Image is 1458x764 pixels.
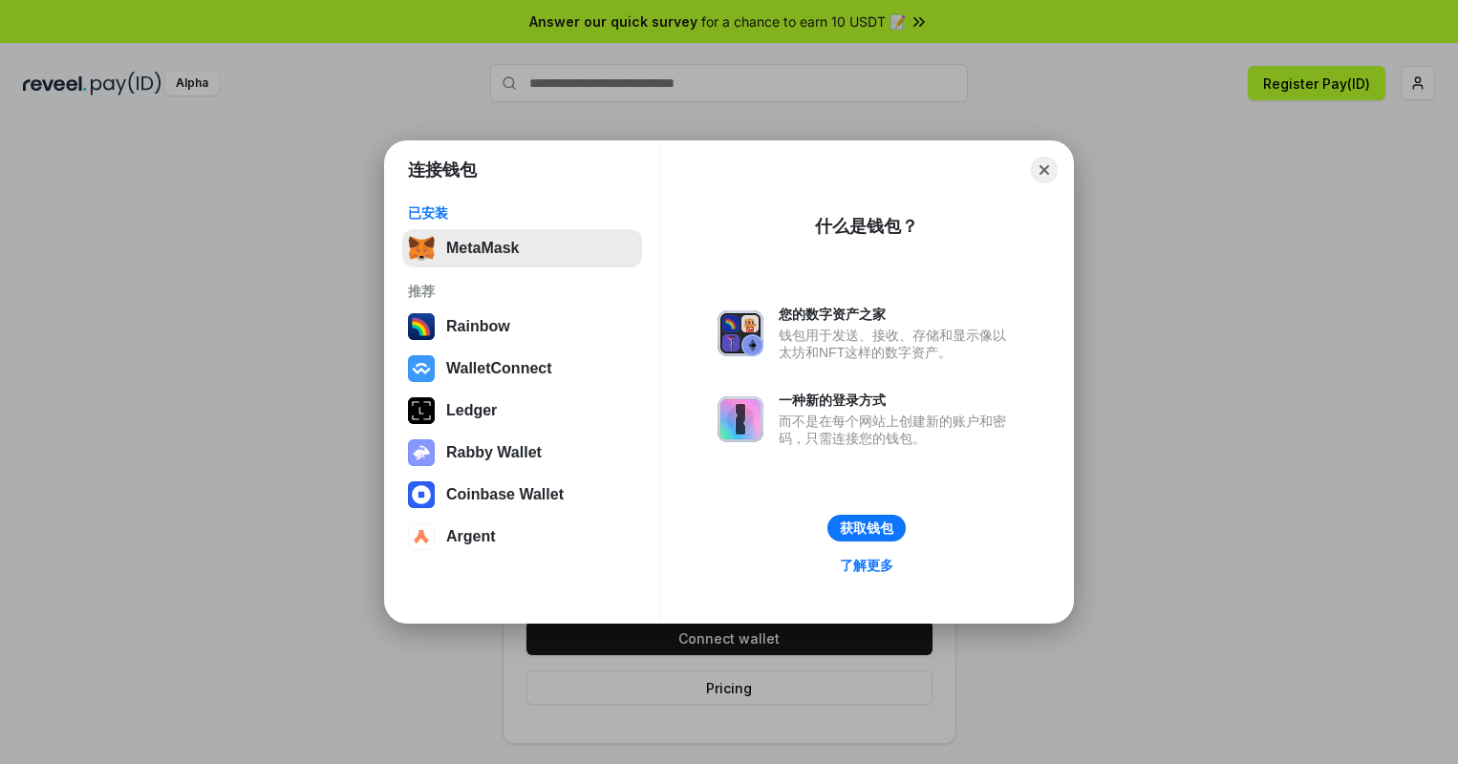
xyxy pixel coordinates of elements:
div: 已安装 [408,204,636,222]
button: MetaMask [402,229,642,267]
button: Argent [402,518,642,556]
button: Coinbase Wallet [402,476,642,514]
div: 获取钱包 [840,520,893,537]
div: 一种新的登录方式 [779,392,1016,409]
div: 了解更多 [840,557,893,574]
div: Rabby Wallet [446,444,542,461]
button: 获取钱包 [827,515,906,541]
button: WalletConnect [402,350,642,388]
a: 了解更多 [828,553,905,578]
div: Ledger [446,402,497,419]
img: svg+xml,%3Csvg%20xmlns%3D%22http%3A%2F%2Fwww.w3.org%2F2000%2Fsvg%22%20fill%3D%22none%22%20viewBox... [718,396,763,442]
div: 钱包用于发送、接收、存储和显示像以太坊和NFT这样的数字资产。 [779,327,1016,361]
img: svg+xml,%3Csvg%20xmlns%3D%22http%3A%2F%2Fwww.w3.org%2F2000%2Fsvg%22%20fill%3D%22none%22%20viewBox... [408,439,435,466]
button: Close [1031,157,1058,183]
button: Rabby Wallet [402,434,642,472]
div: 推荐 [408,283,636,300]
div: MetaMask [446,240,519,257]
div: Rainbow [446,318,510,335]
img: svg+xml,%3Csvg%20xmlns%3D%22http%3A%2F%2Fwww.w3.org%2F2000%2Fsvg%22%20width%3D%2228%22%20height%3... [408,397,435,424]
div: Coinbase Wallet [446,486,564,503]
button: Rainbow [402,308,642,346]
div: 什么是钱包？ [815,215,918,238]
div: WalletConnect [446,360,552,377]
img: svg+xml,%3Csvg%20width%3D%2228%22%20height%3D%2228%22%20viewBox%3D%220%200%2028%2028%22%20fill%3D... [408,355,435,382]
img: svg+xml,%3Csvg%20width%3D%22120%22%20height%3D%22120%22%20viewBox%3D%220%200%20120%20120%22%20fil... [408,313,435,340]
img: svg+xml,%3Csvg%20fill%3D%22none%22%20height%3D%2233%22%20viewBox%3D%220%200%2035%2033%22%20width%... [408,235,435,262]
img: svg+xml,%3Csvg%20width%3D%2228%22%20height%3D%2228%22%20viewBox%3D%220%200%2028%2028%22%20fill%3D... [408,523,435,550]
div: 而不是在每个网站上创建新的账户和密码，只需连接您的钱包。 [779,413,1016,447]
button: Ledger [402,392,642,430]
h1: 连接钱包 [408,159,477,181]
img: svg+xml,%3Csvg%20xmlns%3D%22http%3A%2F%2Fwww.w3.org%2F2000%2Fsvg%22%20fill%3D%22none%22%20viewBox... [718,310,763,356]
img: svg+xml,%3Csvg%20width%3D%2228%22%20height%3D%2228%22%20viewBox%3D%220%200%2028%2028%22%20fill%3D... [408,481,435,508]
div: 您的数字资产之家 [779,306,1016,323]
div: Argent [446,528,496,545]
